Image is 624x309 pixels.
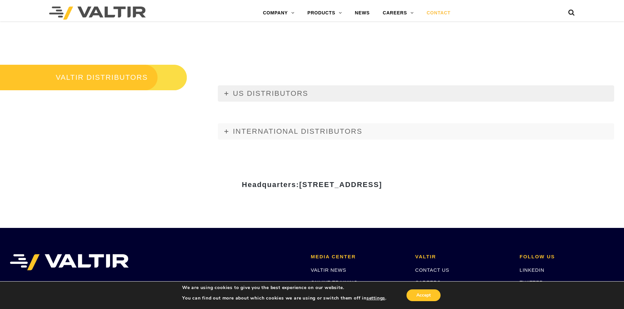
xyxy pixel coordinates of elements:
[233,127,362,135] span: INTERNATIONAL DISTRIBUTORS
[367,295,385,301] button: settings
[520,267,544,273] a: LINKEDIN
[415,267,449,273] a: CONTACT US
[348,7,376,20] a: NEWS
[242,180,382,189] strong: Headquarters:
[49,7,146,20] img: Valtir
[420,7,457,20] a: CONTACT
[376,7,420,20] a: CAREERS
[407,289,441,301] button: Accept
[218,123,614,140] a: INTERNATIONAL DISTRIBUTORS
[520,254,614,260] h2: FOLLOW US
[299,180,382,189] span: [STREET_ADDRESS]
[415,280,441,285] a: CAREERS
[311,280,358,285] a: ONLINE TRAINING
[218,85,614,102] a: US DISTRIBUTORS
[10,254,129,270] img: VALTIR
[233,89,308,97] span: US DISTRIBUTORS
[311,267,346,273] a: VALTIR NEWS
[415,254,510,260] h2: VALTIR
[301,7,349,20] a: PRODUCTS
[182,285,387,291] p: We are using cookies to give you the best experience on our website.
[520,280,543,285] a: TWITTER
[311,254,406,260] h2: MEDIA CENTER
[256,7,301,20] a: COMPANY
[182,295,387,301] p: You can find out more about which cookies we are using or switch them off in .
